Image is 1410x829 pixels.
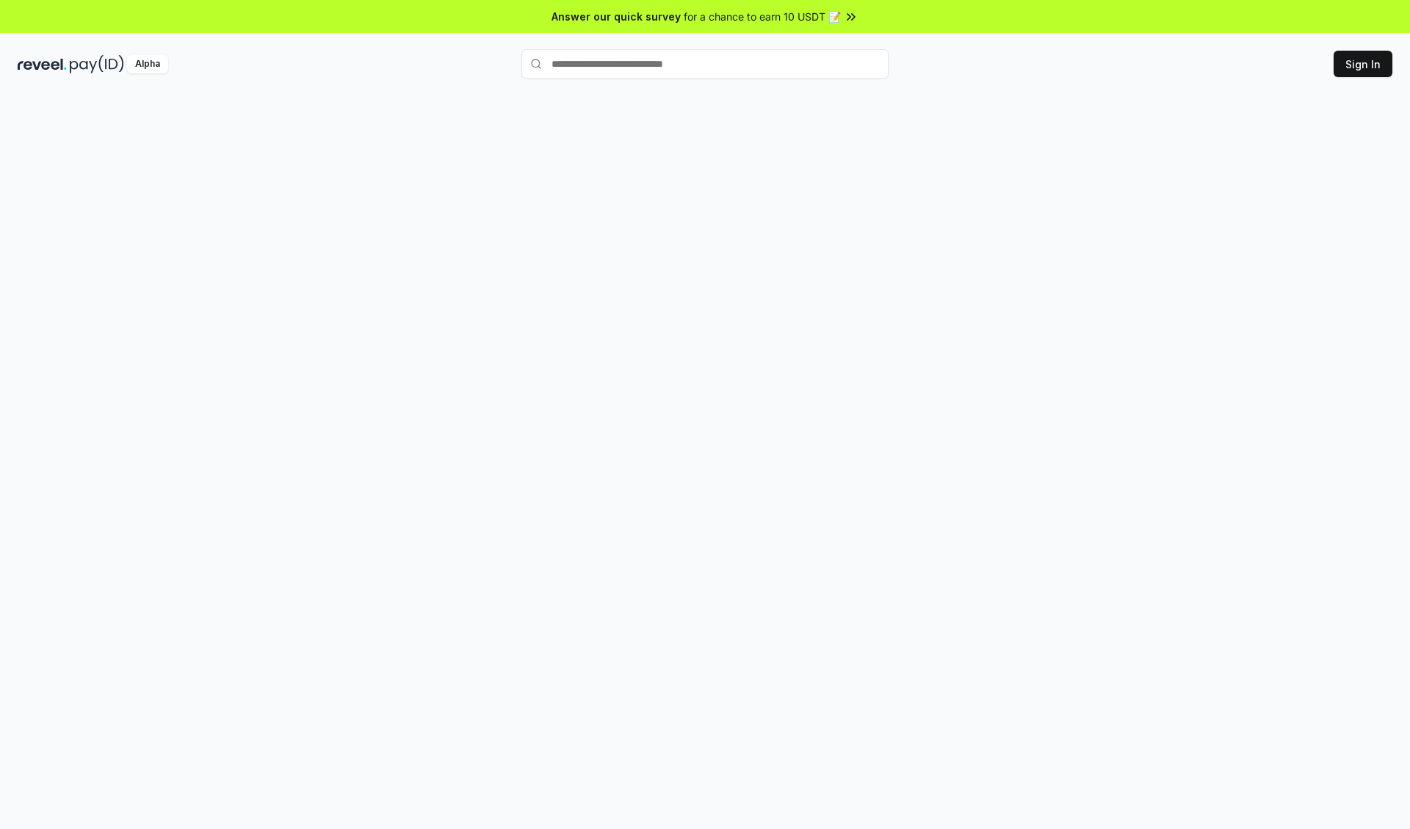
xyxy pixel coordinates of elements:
button: Sign In [1334,51,1392,77]
div: Alpha [127,55,168,73]
img: reveel_dark [18,55,67,73]
span: Answer our quick survey [552,9,681,24]
img: pay_id [70,55,124,73]
span: for a chance to earn 10 USDT 📝 [684,9,841,24]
